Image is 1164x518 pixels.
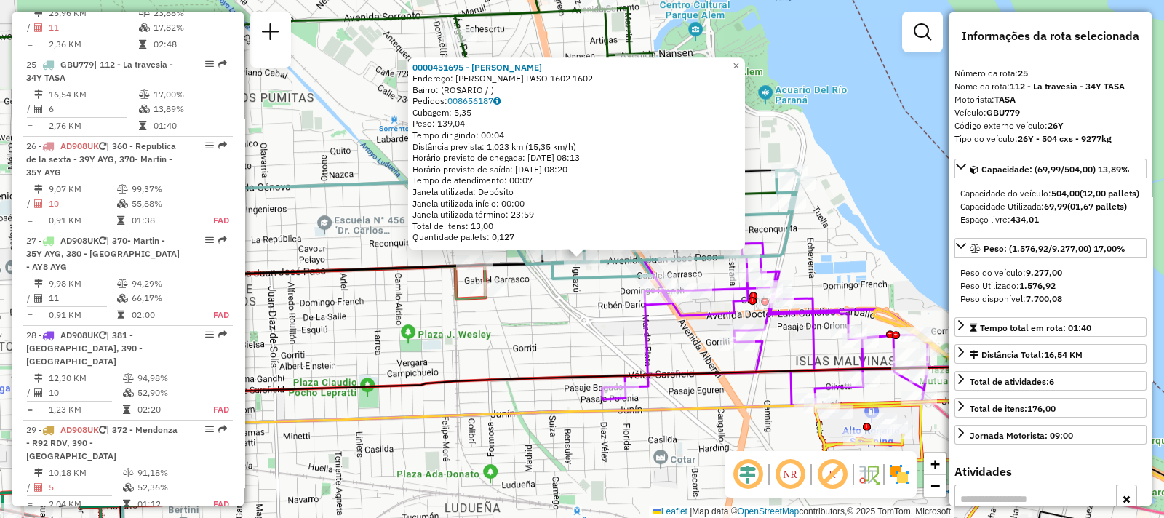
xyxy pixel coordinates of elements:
[26,308,33,322] td: =
[1026,293,1062,304] strong: 7.700,08
[34,294,43,303] i: Total de Atividades
[412,186,741,198] div: Janela utilizada: Depósito
[960,213,1141,226] div: Espaço livre:
[26,291,33,306] td: /
[48,37,138,52] td: 2,36 KM
[26,37,33,52] td: =
[1026,267,1062,278] strong: 9.277,00
[412,209,741,220] div: Janela utilizada término: 23:59
[131,213,195,228] td: 01:38
[412,198,741,210] div: Janela utilizada início: 00:00
[1044,349,1083,360] span: 16,54 KM
[412,220,741,232] div: Total de itens: 13,00
[924,475,946,497] a: Zoom out
[153,6,226,20] td: 23,88%
[123,405,130,414] i: Tempo total em rota
[117,294,128,303] i: % de utilização da cubagem
[412,62,741,244] div: Tempo de atendimento: 00:07
[197,497,230,511] td: FAD
[34,105,43,113] i: Total de Atividades
[117,279,128,288] i: % de utilização do peso
[970,402,1056,415] div: Total de itens:
[218,60,227,68] em: Rota exportada
[954,425,1147,445] a: Jornada Motorista: 09:00
[954,371,1147,391] a: Total de atividades:6
[412,62,542,73] a: 0000451695 - [PERSON_NAME]
[48,308,116,322] td: 0,91 KM
[137,386,197,400] td: 52,90%
[123,469,134,477] i: % de utilização do peso
[137,371,197,386] td: 94,98%
[815,457,850,492] span: Exibir rótulo
[99,426,106,434] i: Veículo já utilizado nesta sessão
[954,398,1147,418] a: Total de itens:176,00
[1018,68,1028,79] strong: 25
[60,59,94,70] span: GBU779
[139,40,146,49] i: Tempo total em rota
[139,121,146,130] i: Tempo total em rota
[48,480,122,495] td: 5
[930,477,940,495] span: −
[26,497,33,511] td: =
[447,95,501,106] a: 008656187
[99,331,106,340] i: Veículo já utilizado nesta sessão
[26,102,33,116] td: /
[954,80,1147,93] div: Nome da rota:
[34,388,43,397] i: Total de Atividades
[26,330,143,367] span: | 381 - [GEOGRAPHIC_DATA], 390 - [GEOGRAPHIC_DATA]
[954,67,1147,80] div: Número da rota:
[60,140,99,151] span: AD908UK
[26,59,173,83] span: 25 -
[970,429,1073,442] div: Jornada Motorista: 09:00
[48,276,116,291] td: 9,98 KM
[1010,81,1125,92] strong: 112 - La travesia - 34Y TASA
[986,107,1020,118] strong: GBU779
[26,480,33,495] td: /
[195,213,230,228] td: FAD
[412,73,741,84] div: Endereço: [PERSON_NAME] PASO 1602 1602
[980,322,1091,333] span: Tempo total em rota: 01:40
[48,182,116,196] td: 9,07 KM
[34,23,43,32] i: Total de Atividades
[34,199,43,208] i: Total de Atividades
[954,465,1147,479] h4: Atividades
[26,424,178,461] span: 29 -
[960,200,1141,213] div: Capacidade Utilizada:
[117,185,128,194] i: % de utilização do peso
[48,102,138,116] td: 6
[727,57,745,75] a: Close popup
[690,506,692,517] span: |
[1051,188,1080,199] strong: 504,00
[1027,403,1056,414] strong: 176,00
[60,330,99,340] span: AD908UK
[26,213,33,228] td: =
[960,279,1141,292] div: Peso Utilizado:
[954,317,1147,337] a: Tempo total em rota: 01:40
[137,497,197,511] td: 01:12
[26,386,33,400] td: /
[218,141,227,150] em: Rota exportada
[970,348,1083,362] div: Distância Total:
[954,119,1147,132] div: Código externo veículo:
[954,238,1147,258] a: Peso: (1.576,92/9.277,00) 17,00%
[137,466,197,480] td: 91,18%
[139,105,150,113] i: % de utilização da cubagem
[984,243,1125,254] span: Peso: (1.576,92/9.277,00) 17,00%
[954,159,1147,178] a: Capacidade: (69,99/504,00) 13,89%
[123,483,134,492] i: % de utilização da cubagem
[48,371,122,386] td: 12,30 KM
[34,9,43,17] i: Distância Total
[954,260,1147,311] div: Peso: (1.576,92/9.277,00) 17,00%
[48,196,116,211] td: 10
[34,279,43,288] i: Distância Total
[117,199,128,208] i: % de utilização da cubagem
[493,97,501,105] i: Observações
[412,84,741,96] div: Bairro: (ROSARIO / )
[412,107,471,118] span: Cubagem: 5,35
[218,236,227,244] em: Rota exportada
[26,330,143,367] span: 28 -
[131,196,195,211] td: 55,88%
[139,23,150,32] i: % de utilização da cubagem
[34,469,43,477] i: Distância Total
[123,374,134,383] i: % de utilização do peso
